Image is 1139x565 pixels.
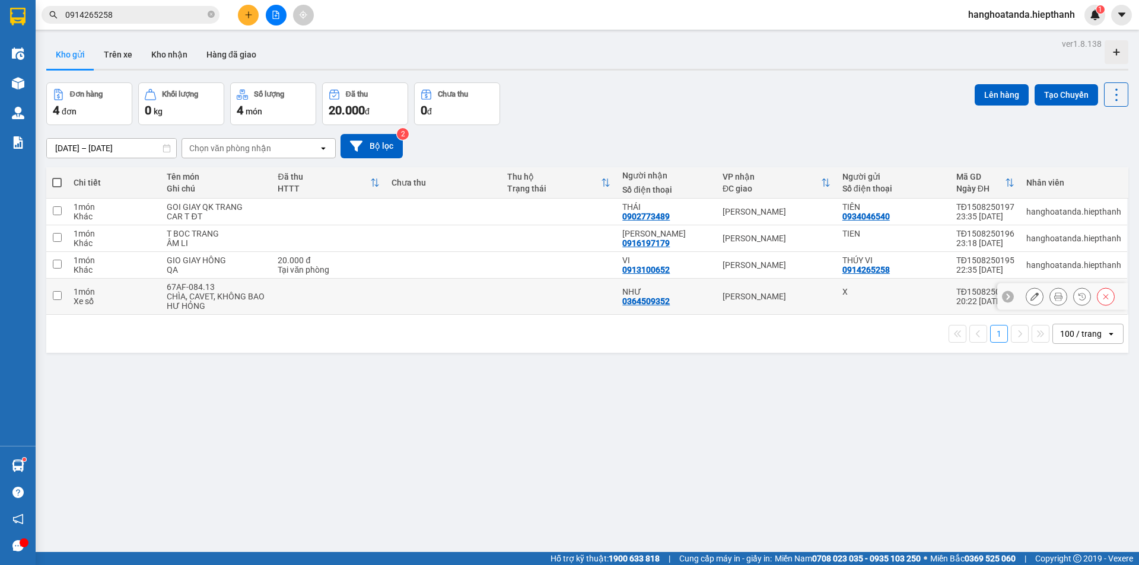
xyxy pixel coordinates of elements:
[956,265,1014,274] div: 22:35 [DATE]
[12,107,24,119] img: warehouse-icon
[167,238,266,248] div: ÂM LI
[278,184,370,193] div: HTTT
[842,287,944,296] div: X
[414,82,500,125] button: Chưa thu0đ
[1098,5,1102,14] span: 1
[46,40,94,69] button: Kho gửi
[723,172,821,181] div: VP nhận
[329,103,365,117] span: 20.000
[1026,178,1121,187] div: Nhân viên
[70,90,103,98] div: Đơn hàng
[507,184,601,193] div: Trạng thái
[278,265,380,274] div: Tại văn phòng
[622,212,670,221] div: 0902773489
[319,143,328,153] svg: open
[74,178,155,187] div: Chi tiết
[669,552,670,565] span: |
[74,296,155,306] div: Xe số
[74,265,155,274] div: Khác
[1105,40,1128,64] div: Tạo kho hàng mới
[392,178,495,187] div: Chưa thu
[145,103,151,117] span: 0
[842,212,890,221] div: 0934046540
[74,229,155,238] div: 1 món
[167,212,266,221] div: CAR T ĐT
[49,11,58,19] span: search
[1073,554,1081,563] span: copyright
[956,184,1005,193] div: Ngày ĐH
[46,82,132,125] button: Đơn hàng4đơn
[12,77,24,90] img: warehouse-icon
[842,256,944,265] div: THÚY VI
[341,134,403,158] button: Bộ lọc
[622,238,670,248] div: 0916197179
[723,292,831,301] div: [PERSON_NAME]
[1096,5,1105,14] sup: 1
[1035,84,1098,106] button: Tạo Chuyến
[246,107,262,116] span: món
[266,5,287,25] button: file-add
[47,139,176,158] input: Select a date range.
[930,552,1016,565] span: Miền Bắc
[142,40,197,69] button: Kho nhận
[1026,288,1043,305] div: Sửa đơn hàng
[278,256,380,265] div: 20.000 đ
[990,325,1008,343] button: 1
[346,90,368,98] div: Đã thu
[230,82,316,125] button: Số lượng4món
[1026,260,1121,270] div: hanghoatanda.hiepthanh
[622,185,711,194] div: Số điện thoại
[1116,9,1127,20] span: caret-down
[956,202,1014,212] div: TĐ1508250197
[12,513,24,525] span: notification
[12,136,24,149] img: solution-icon
[208,9,215,21] span: close-circle
[167,265,266,274] div: QA
[272,167,386,199] th: Toggle SortBy
[842,202,944,212] div: TIÊN
[365,107,370,116] span: đ
[842,172,944,181] div: Người gửi
[956,256,1014,265] div: TĐ1508250195
[842,229,944,238] div: TIEN
[956,287,1014,296] div: TĐ1508250189
[956,229,1014,238] div: TĐ1508250196
[924,556,927,561] span: ⚪️
[842,184,944,193] div: Số điện thoại
[956,172,1005,181] div: Mã GD
[167,184,266,193] div: Ghi chú
[167,229,266,238] div: T BOC TRANG
[397,128,409,140] sup: 2
[959,7,1084,22] span: hanghoatanda.hiepthanh
[278,172,370,181] div: Đã thu
[12,47,24,60] img: warehouse-icon
[10,8,26,25] img: logo-vxr
[189,142,271,154] div: Chọn văn phòng nhận
[723,207,831,216] div: [PERSON_NAME]
[956,212,1014,221] div: 23:35 [DATE]
[622,265,670,274] div: 0913100652
[74,287,155,296] div: 1 món
[622,287,711,296] div: NHƯ
[167,202,266,212] div: GOI GIAY QK TRANG
[501,167,616,199] th: Toggle SortBy
[322,82,408,125] button: Đã thu20.000đ
[12,459,24,472] img: warehouse-icon
[679,552,772,565] span: Cung cấp máy in - giấy in:
[950,167,1020,199] th: Toggle SortBy
[1026,234,1121,243] div: hanghoatanda.hiepthanh
[65,8,205,21] input: Tìm tên, số ĐT hoặc mã đơn
[53,103,59,117] span: 4
[167,172,266,181] div: Tên món
[622,171,711,180] div: Người nhận
[975,84,1029,106] button: Lên hàng
[842,265,890,274] div: 0914265258
[551,552,660,565] span: Hỗ trợ kỹ thuật:
[622,202,711,212] div: THÁI
[12,540,24,551] span: message
[1025,552,1026,565] span: |
[254,90,284,98] div: Số lượng
[1090,9,1100,20] img: icon-new-feature
[162,90,198,98] div: Khối lượng
[94,40,142,69] button: Trên xe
